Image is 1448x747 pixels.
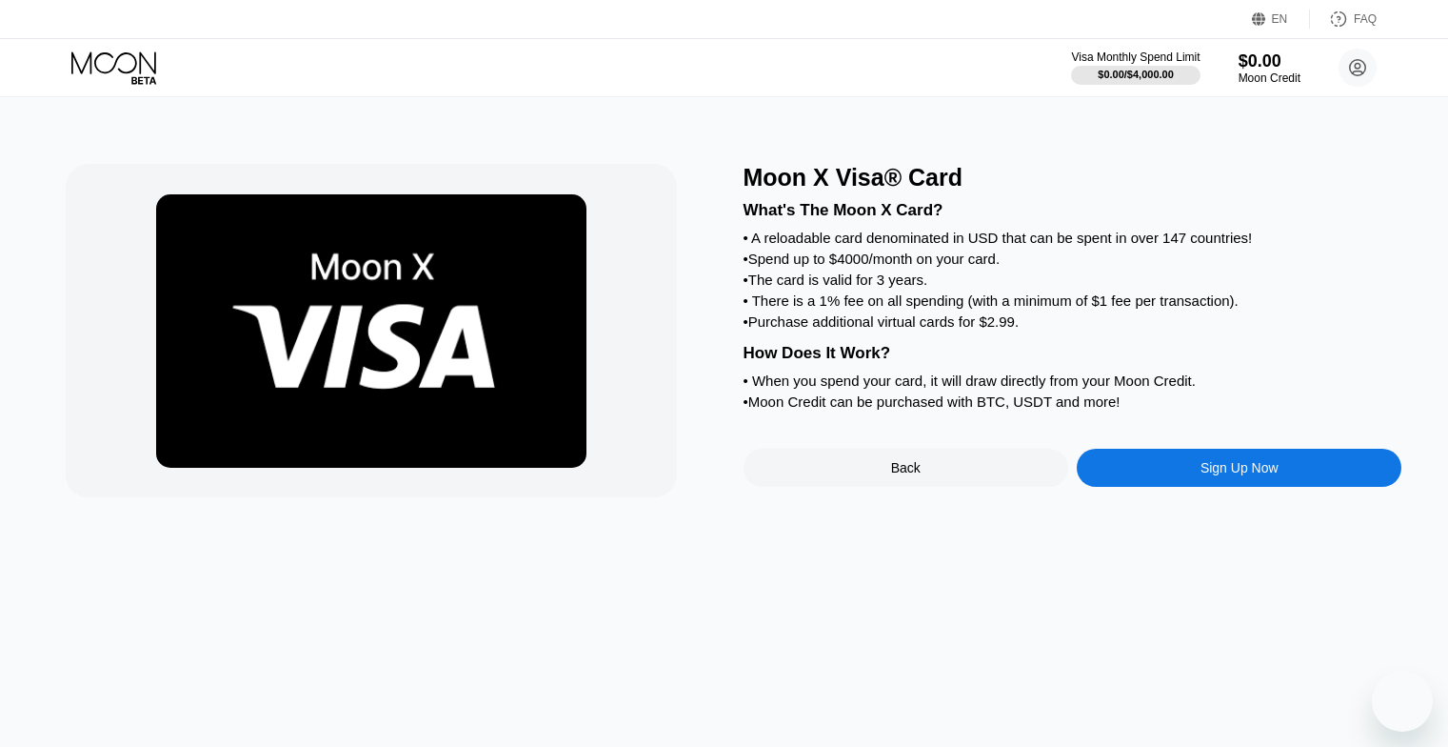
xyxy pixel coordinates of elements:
div: Moon X Visa® Card [744,164,1402,192]
div: What's The Moon X Card? [744,201,1402,220]
div: Sign Up Now [1077,449,1401,487]
div: • Moon Credit can be purchased with BTC, USDT and more! [744,394,1402,410]
div: Visa Monthly Spend Limit$0.00/$4,000.00 [1071,50,1200,85]
div: EN [1252,10,1310,29]
div: $0.00 [1239,51,1300,71]
div: • Purchase additional virtual cards for $2.99. [744,313,1402,330]
div: Visa Monthly Spend Limit [1071,50,1200,64]
div: • Spend up to $4000/month on your card. [744,251,1402,267]
div: FAQ [1354,12,1377,26]
div: Back [744,449,1068,487]
div: • There is a 1% fee on all spending (with a minimum of $1 fee per transaction). [744,293,1402,309]
div: $0.00Moon Credit [1239,51,1300,85]
div: Sign Up Now [1200,460,1279,475]
div: • The card is valid for 3 years. [744,272,1402,288]
div: $0.00 / $4,000.00 [1098,69,1174,80]
div: Moon Credit [1239,71,1300,85]
div: How Does It Work? [744,344,1402,363]
iframe: Knop om het berichtenvenster te openen [1372,671,1433,732]
div: • When you spend your card, it will draw directly from your Moon Credit. [744,373,1402,389]
div: FAQ [1310,10,1377,29]
div: Back [891,460,921,475]
div: EN [1272,12,1288,26]
div: • A reloadable card denominated in USD that can be spent in over 147 countries! [744,230,1402,246]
